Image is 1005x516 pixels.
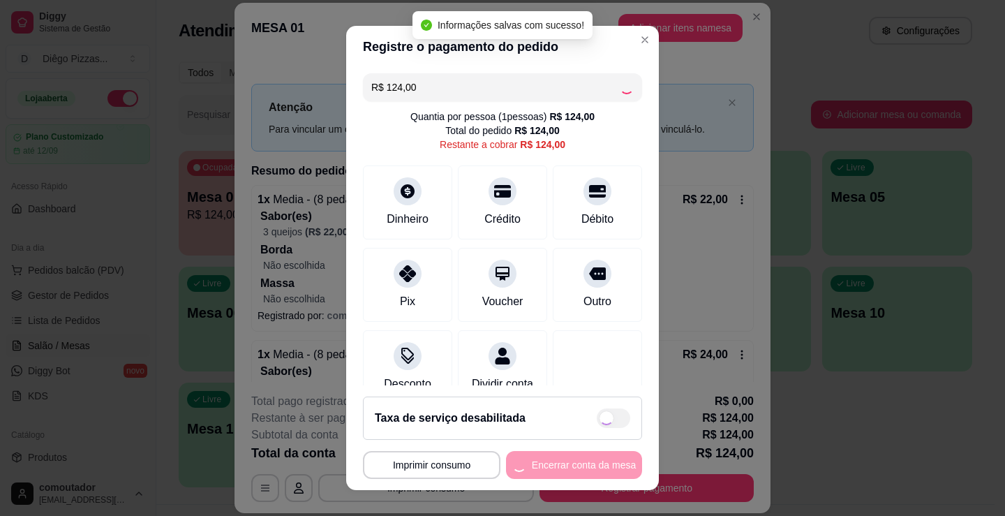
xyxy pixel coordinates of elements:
[421,20,432,31] span: check-circle
[634,29,656,51] button: Close
[363,451,500,479] button: Imprimir consumo
[581,211,613,228] div: Débito
[583,293,611,310] div: Outro
[375,410,526,427] h2: Taxa de serviço desabilitada
[387,211,429,228] div: Dinheiro
[549,110,595,124] div: R$ 124,00
[371,73,620,101] input: Ex.: hambúrguer de cordeiro
[484,211,521,228] div: Crédito
[384,376,431,392] div: Desconto
[472,376,533,392] div: Dividir conta
[482,293,523,310] div: Voucher
[410,110,595,124] div: Quantia por pessoa ( 1 pessoas)
[514,124,560,138] div: R$ 124,00
[620,80,634,94] div: Loading
[520,138,565,152] div: R$ 124,00
[346,26,659,68] header: Registre o pagamento do pedido
[440,138,565,152] div: Restante a cobrar
[438,20,584,31] span: Informações salvas com sucesso!
[400,293,415,310] div: Pix
[445,124,560,138] div: Total do pedido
